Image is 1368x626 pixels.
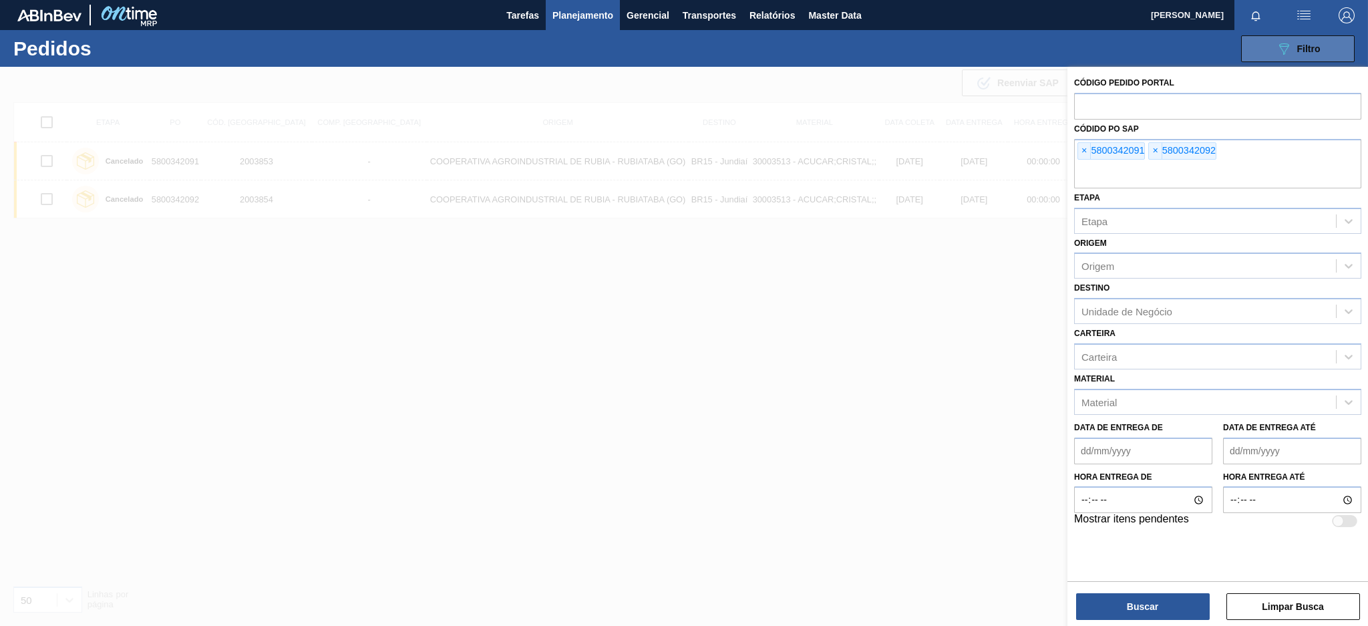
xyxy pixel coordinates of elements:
[749,7,795,23] span: Relatórios
[1074,78,1174,88] label: Código Pedido Portal
[1074,513,1189,529] label: Mostrar itens pendentes
[1149,143,1162,159] span: ×
[808,7,861,23] span: Master Data
[1223,468,1361,487] label: Hora entrega até
[1081,306,1172,317] div: Unidade de Negócio
[552,7,613,23] span: Planejamento
[1078,143,1091,159] span: ×
[1234,6,1277,25] button: Notificações
[1074,329,1116,338] label: Carteira
[1074,438,1212,464] input: dd/mm/yyyy
[17,9,81,21] img: TNhmsLtSVTkK8tSr43FrP2fwEKptu5GPRR3wAAAABJRU5ErkJggg==
[1081,215,1107,226] div: Etapa
[1074,124,1139,134] label: Códido PO SAP
[1074,193,1100,202] label: Etapa
[1074,468,1212,487] label: Hora entrega de
[1148,142,1216,160] div: 5800342092
[1223,423,1316,432] label: Data de Entrega até
[1081,261,1114,272] div: Origem
[506,7,539,23] span: Tarefas
[1077,142,1145,160] div: 5800342091
[1339,7,1355,23] img: Logout
[1081,396,1117,408] div: Material
[1074,374,1115,383] label: Material
[13,41,215,56] h1: Pedidos
[1297,43,1321,54] span: Filtro
[1223,438,1361,464] input: dd/mm/yyyy
[1296,7,1312,23] img: userActions
[1081,351,1117,362] div: Carteira
[1074,239,1107,248] label: Origem
[1074,423,1163,432] label: Data de Entrega de
[683,7,736,23] span: Transportes
[1241,35,1355,62] button: Filtro
[627,7,669,23] span: Gerencial
[1074,283,1109,293] label: Destino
